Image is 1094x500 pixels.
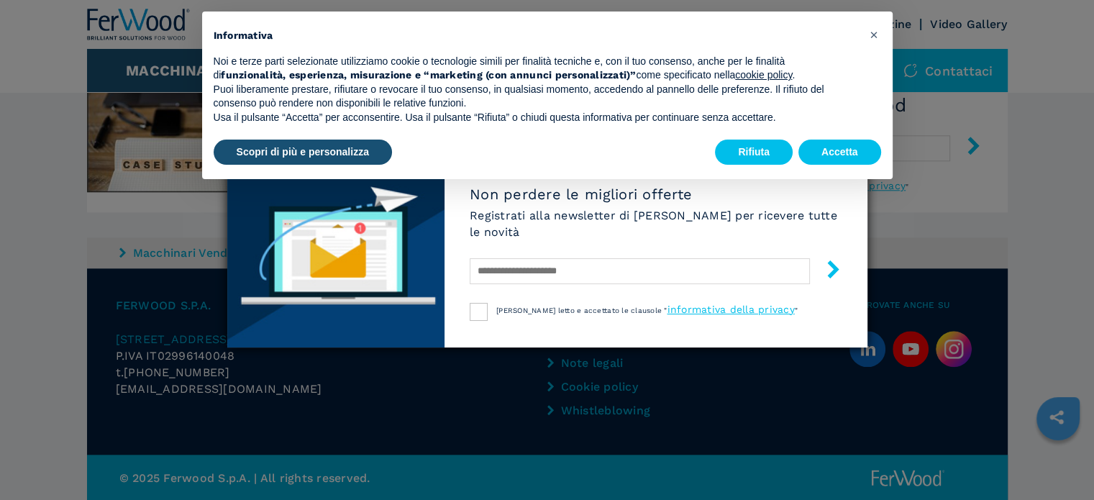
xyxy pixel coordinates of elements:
[214,29,858,43] h2: Informativa
[735,69,792,81] a: cookie policy
[715,140,793,165] button: Rifiuta
[214,111,858,125] p: Usa il pulsante “Accetta” per acconsentire. Usa il pulsante “Rifiuta” o chiudi questa informativa...
[869,26,878,43] span: ×
[795,306,798,314] span: "
[862,23,885,46] button: Chiudi questa informativa
[667,304,794,315] a: informativa della privacy
[221,69,636,81] strong: funzionalità, esperienza, misurazione e “marketing (con annunci personalizzati)”
[214,83,858,111] p: Puoi liberamente prestare, rifiutare o revocare il tuo consenso, in qualsiasi momento, accedendo ...
[227,153,445,347] img: Newsletter image
[470,207,842,240] h6: Registrati alla newsletter di [PERSON_NAME] per ricevere tutte le novità
[810,255,842,288] button: submit-button
[798,140,881,165] button: Accetta
[470,186,842,203] span: Non perdere le migliori offerte
[214,55,858,83] p: Noi e terze parti selezionate utilizziamo cookie o tecnologie simili per finalità tecniche e, con...
[214,140,392,165] button: Scopri di più e personalizza
[496,306,667,314] span: [PERSON_NAME] letto e accettato le clausole "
